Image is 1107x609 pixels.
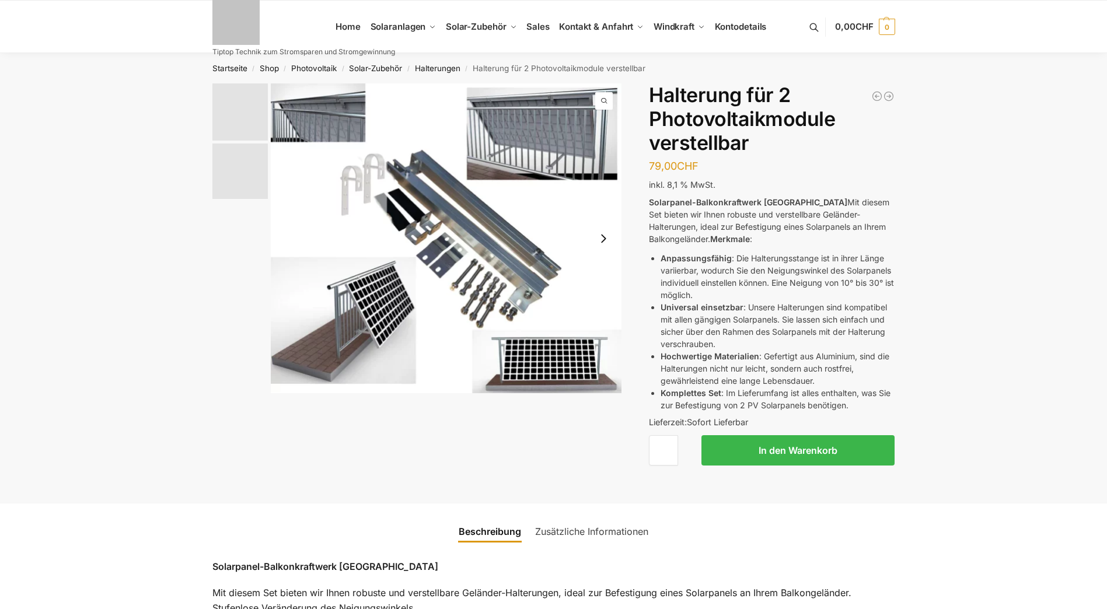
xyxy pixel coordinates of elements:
[528,517,655,545] a: Zusätzliche Informationen
[446,21,507,32] span: Solar-Zubehör
[260,64,279,73] a: Shop
[279,64,291,73] span: /
[526,21,550,32] span: Sales
[649,417,748,427] span: Lieferzeit:
[677,160,699,172] span: CHF
[661,253,732,263] strong: Anpassungsfähig
[661,387,895,411] li: : Im Lieferumfang ist alles enthalten, was Sie zur Befestigung von 2 PV Solarpanels benötigen.
[402,64,414,73] span: /
[715,21,767,32] span: Kontodetails
[649,435,678,466] input: Produktmenge
[212,64,247,73] a: Startseite
[649,160,699,172] bdi: 79,00
[415,64,460,73] a: Halterungen
[212,83,268,141] img: Aufstaenderung-Balkonkraftwerk_713x
[710,234,750,244] strong: Merkmale
[835,9,895,44] a: 0,00CHF 0
[371,21,426,32] span: Solaranlagen
[661,301,895,350] li: : Unsere Halterungen sind kompatibel mit allen gängigen Solarpanels. Sie lassen sich einfach und ...
[710,1,771,53] a: Kontodetails
[649,197,847,207] strong: Solarpanel-Balkonkraftwerk [GEOGRAPHIC_DATA]
[212,143,268,199] img: Halterung-Balkonkraftwerk
[337,64,349,73] span: /
[687,417,748,427] span: Sofort Lieferbar
[649,1,710,53] a: Windkraft
[855,21,874,32] span: CHF
[649,83,895,155] h1: Halterung für 2 Photovoltaikmodule verstellbar
[522,1,554,53] a: Sales
[591,226,616,251] button: Next slide
[441,1,522,53] a: Solar-Zubehör
[661,302,743,312] strong: Universal einsetzbar
[460,64,473,73] span: /
[661,252,895,301] li: : Die Halterungsstange ist in ihrer Länge variierbar, wodurch Sie den Neigungswinkel des Solarpan...
[271,83,622,393] img: Aufstaenderung-Balkonkraftwerk_713x
[649,180,715,190] span: inkl. 8,1 % MwSt.
[291,64,337,73] a: Photovoltaik
[365,1,441,53] a: Solaranlagen
[879,19,895,35] span: 0
[661,351,759,361] strong: Hochwertige Materialien
[191,53,916,83] nav: Breadcrumb
[559,21,633,32] span: Kontakt & Anfahrt
[349,64,402,73] a: Solar-Zubehör
[883,90,895,102] a: Halterung für 1 Photovoltaik Modul verstellbar Schwarz
[212,561,438,572] strong: Solarpanel-Balkonkraftwerk [GEOGRAPHIC_DATA]
[661,350,895,387] li: : Gefertigt aus Aluminium, sind die Halterungen nicht nur leicht, sondern auch rostfrei, gewährle...
[452,517,528,545] a: Beschreibung
[247,64,260,73] span: /
[654,21,694,32] span: Windkraft
[871,90,883,102] a: Halterung für 1 Photovoltaik Module verstellbar
[835,21,873,32] span: 0,00
[661,388,721,398] strong: Komplettes Set
[271,83,622,393] a: Aufstaenderung Balkonkraftwerk 713xAufstaenderung
[212,48,395,55] p: Tiptop Technik zum Stromsparen und Stromgewinnung
[701,435,895,466] button: In den Warenkorb
[649,196,895,245] p: Mit diesem Set bieten wir Ihnen robuste und verstellbare Geländer-Halterungen, ideal zur Befestig...
[554,1,649,53] a: Kontakt & Anfahrt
